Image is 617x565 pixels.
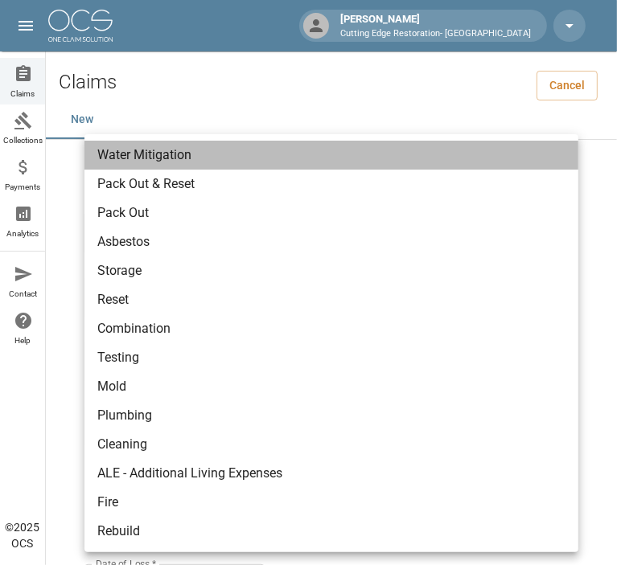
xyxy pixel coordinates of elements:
li: Asbestos [84,227,578,256]
li: Reset [84,285,578,314]
li: Testing [84,343,578,372]
li: ALE - Additional Living Expenses [84,459,578,488]
li: Combination [84,314,578,343]
li: Storage [84,256,578,285]
li: Mold [84,372,578,401]
li: Fire [84,488,578,517]
li: Water Mitigation [84,141,578,170]
li: Plumbing [84,401,578,430]
li: Cleaning [84,430,578,459]
li: Rebuild [84,517,578,546]
li: Pack Out [84,199,578,227]
li: Pack Out & Reset [84,170,578,199]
